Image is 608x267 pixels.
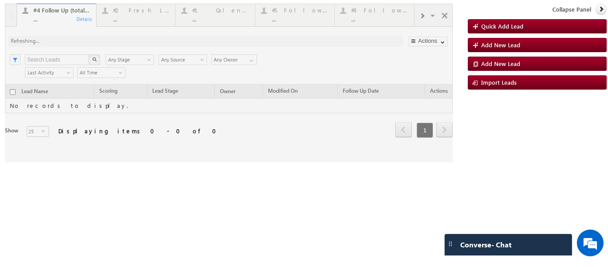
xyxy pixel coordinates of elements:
[481,78,517,86] span: Import Leads
[481,41,520,49] span: Add New Lead
[460,241,511,249] span: Converse - Chat
[481,22,523,30] span: Quick Add Lead
[552,5,591,13] span: Collapse Panel
[447,240,454,247] img: carter-drag
[481,60,520,67] span: Add New Lead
